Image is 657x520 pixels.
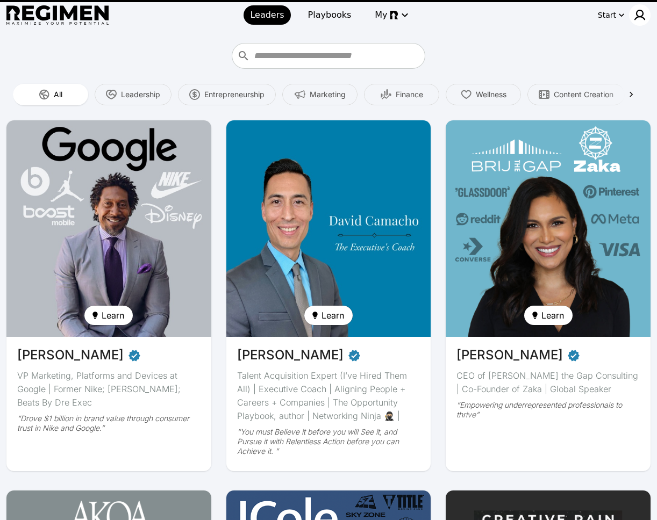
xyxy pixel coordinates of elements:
div: VP Marketing, Platforms and Devices at Google | Former Nike; [PERSON_NAME]; Beats By Dre Exec [17,369,201,409]
button: All [13,84,88,105]
span: Marketing [310,89,346,100]
div: Start [598,10,616,20]
a: Leaders [244,5,290,25]
div: Talent Acquisition Expert (I’ve Hired Them All) | Executive Coach | Aligning People + Careers + C... [237,369,420,423]
img: user icon [633,9,646,21]
div: “You must Believe it before you will See it, and Pursue it with Relentless Action before you can ... [237,427,420,456]
img: avatar of Daryl Butler [6,120,211,337]
img: avatar of David Camacho [226,120,431,337]
span: Verified partner - Devika Brij [567,345,580,365]
button: Start [596,6,627,24]
span: Learn [322,309,344,322]
button: Leadership [95,84,172,105]
span: Finance [396,89,423,100]
button: Content Creation [527,84,625,105]
div: Who do you want to learn from? [232,43,425,69]
button: Learn [524,306,573,325]
a: Playbooks [302,5,358,25]
span: All [54,89,62,100]
button: My [368,5,413,25]
span: Leaders [250,9,284,21]
span: [PERSON_NAME] [237,345,344,365]
span: Learn [541,309,564,322]
button: Marketing [282,84,358,105]
div: “Empowering underrepresented professionals to thrive” [456,400,640,420]
span: My [375,9,387,21]
button: Learn [84,306,133,325]
button: Finance [364,84,439,105]
button: Wellness [446,84,521,105]
img: Leadership [106,89,117,100]
span: Verified partner - Daryl Butler [128,345,141,365]
span: Playbooks [308,9,352,21]
img: Wellness [461,89,472,100]
img: Regimen logo [6,5,109,25]
div: “Drove $1 billion in brand value through consumer trust in Nike and Google.” [17,414,201,433]
button: Entrepreneurship [178,84,276,105]
span: Verified partner - David Camacho [348,345,361,365]
img: Marketing [295,89,305,100]
span: Leadership [121,89,160,100]
div: CEO of [PERSON_NAME] the Gap Consulting | Co-Founder of Zaka | Global Speaker [456,369,640,396]
span: Entrepreneurship [204,89,265,100]
img: Finance [381,89,391,100]
img: Entrepreneurship [189,89,200,100]
img: Content Creation [539,89,549,100]
img: All [39,89,49,100]
button: Learn [304,306,353,325]
span: [PERSON_NAME] [17,345,124,365]
span: Content Creation [554,89,613,100]
img: avatar of Devika Brij [446,120,651,337]
span: Wellness [476,89,506,100]
span: Learn [102,309,124,322]
span: [PERSON_NAME] [456,345,563,365]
